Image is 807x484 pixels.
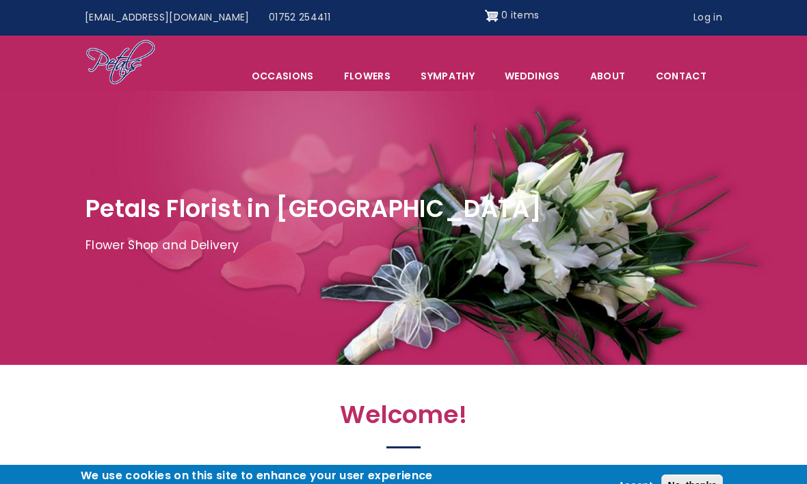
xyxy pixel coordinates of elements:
span: Occasions [237,62,328,90]
span: 0 items [501,8,539,22]
a: 01752 254411 [259,5,340,31]
img: Shopping cart [485,5,499,27]
a: Sympathy [406,62,489,90]
h2: Welcome! [106,400,701,437]
p: Flower Shop and Delivery [85,235,722,256]
a: Contact [641,62,721,90]
a: Shopping cart 0 items [485,5,540,27]
a: [EMAIL_ADDRESS][DOMAIN_NAME] [75,5,259,31]
span: Weddings [490,62,574,90]
a: About [576,62,640,90]
a: Log in [684,5,732,31]
span: Petals Florist in [GEOGRAPHIC_DATA] [85,192,542,225]
img: Home [85,39,156,87]
a: Flowers [330,62,405,90]
h2: We use cookies on this site to enhance your user experience [81,468,433,483]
